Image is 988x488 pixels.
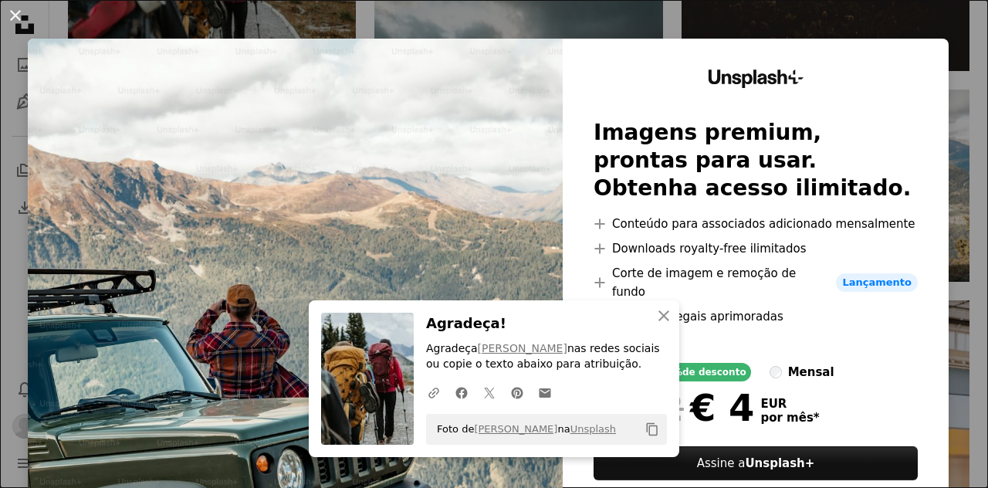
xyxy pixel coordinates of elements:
a: Compartilhar por e-mail [531,377,559,408]
h3: Agradeça! [426,313,667,335]
span: por mês * [760,411,819,425]
li: Conteúdo para associados adicionado mensalmente [594,215,918,233]
h2: Imagens premium, prontas para usar. Obtenha acesso ilimitado. [594,119,918,202]
a: Compartilhar no Twitter [475,377,503,408]
span: EUR [760,397,819,411]
span: Foto de na [429,417,616,442]
input: mensal [770,366,782,378]
a: Compartilhar no Pinterest [503,377,531,408]
a: [PERSON_NAME] [474,423,557,435]
li: Corte de imagem e remoção de fundo [594,264,918,301]
a: Compartilhar no Facebook [448,377,475,408]
button: Copiar para a área de transferência [639,416,665,442]
a: Unsplash [570,423,616,435]
span: Lançamento [836,273,918,292]
span: € 12 [594,388,684,428]
p: Agradeça nas redes sociais ou copie o texto abaixo para atribuição. [426,341,667,372]
strong: Unsplash+ [745,456,814,470]
li: Downloads royalty-free ilimitados [594,239,918,258]
a: Assine aUnsplash+ [594,446,918,480]
div: mensal [788,363,834,381]
div: 66% de desconto [655,363,750,381]
a: [PERSON_NAME] [478,342,567,354]
li: Proteções legais aprimoradas [594,307,918,326]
